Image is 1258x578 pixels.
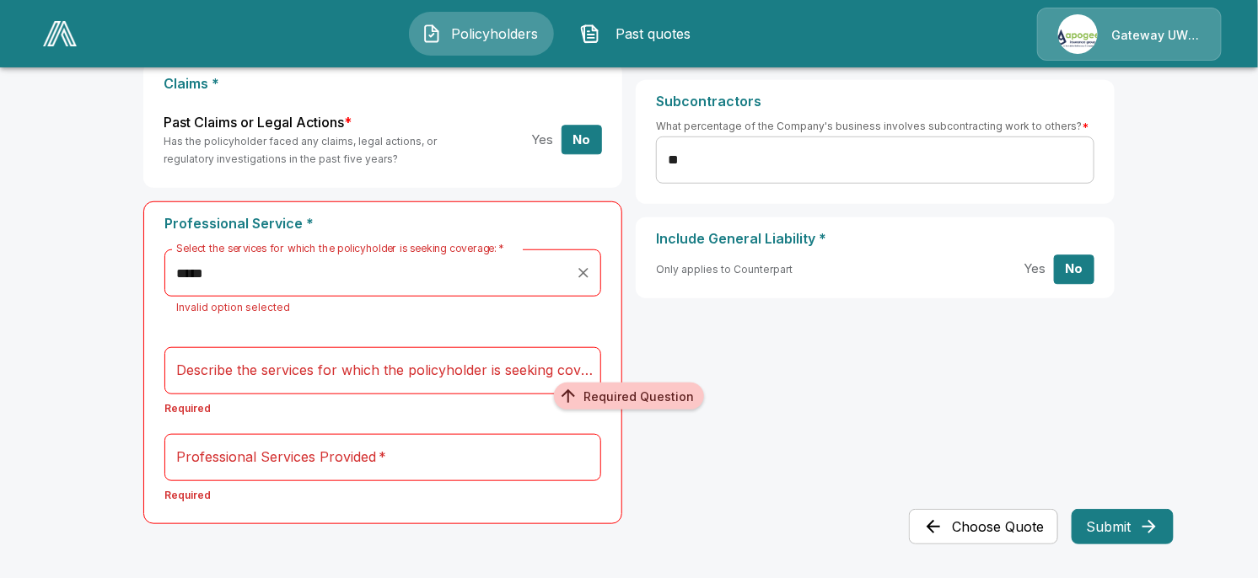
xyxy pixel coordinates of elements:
[572,261,595,285] button: Clear
[580,24,600,44] img: Past quotes Icon
[164,113,352,132] label: Past Claims or Legal Actions
[176,242,504,256] label: Select the services for which the policyholder is seeking coverage:
[1014,254,1055,284] button: Yes
[656,231,1094,247] p: Include General Liability *
[522,126,562,155] button: Yes
[164,76,602,92] p: Claims *
[656,260,793,278] h6: Only applies to Counterpart
[909,509,1058,544] button: Choose Quote
[449,24,541,44] span: Policyholders
[164,216,601,232] p: Professional Service *
[164,132,456,168] h6: Has the policyholder faced any claims, legal actions, or regulatory investigations in the past fi...
[567,12,712,56] button: Past quotes IconPast quotes
[562,126,602,155] button: No
[1054,254,1094,284] button: No
[422,24,442,44] img: Policyholders Icon
[656,117,1094,135] h6: What percentage of the Company's business involves subcontracting work to others?
[164,401,601,416] p: Required
[607,24,700,44] span: Past quotes
[43,21,77,46] img: AA Logo
[176,299,589,316] p: Invalid option selected
[656,94,1094,110] p: Subcontractors
[573,389,704,404] span: Required Question
[554,383,704,409] div: Required Question
[409,12,554,56] button: Policyholders IconPolicyholders
[164,488,601,503] p: Required
[1072,509,1174,544] button: Submit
